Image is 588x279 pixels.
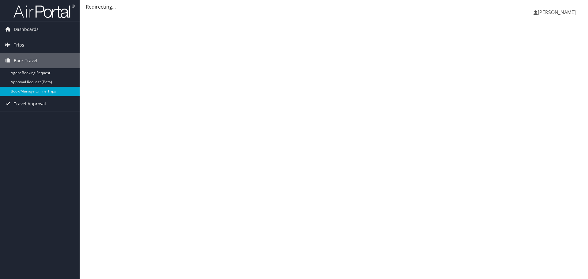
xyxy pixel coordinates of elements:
[14,22,39,37] span: Dashboards
[13,4,75,18] img: airportal-logo.png
[86,3,582,10] div: Redirecting...
[14,37,24,53] span: Trips
[14,96,46,111] span: Travel Approval
[533,3,582,21] a: [PERSON_NAME]
[14,53,37,68] span: Book Travel
[538,9,576,16] span: [PERSON_NAME]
